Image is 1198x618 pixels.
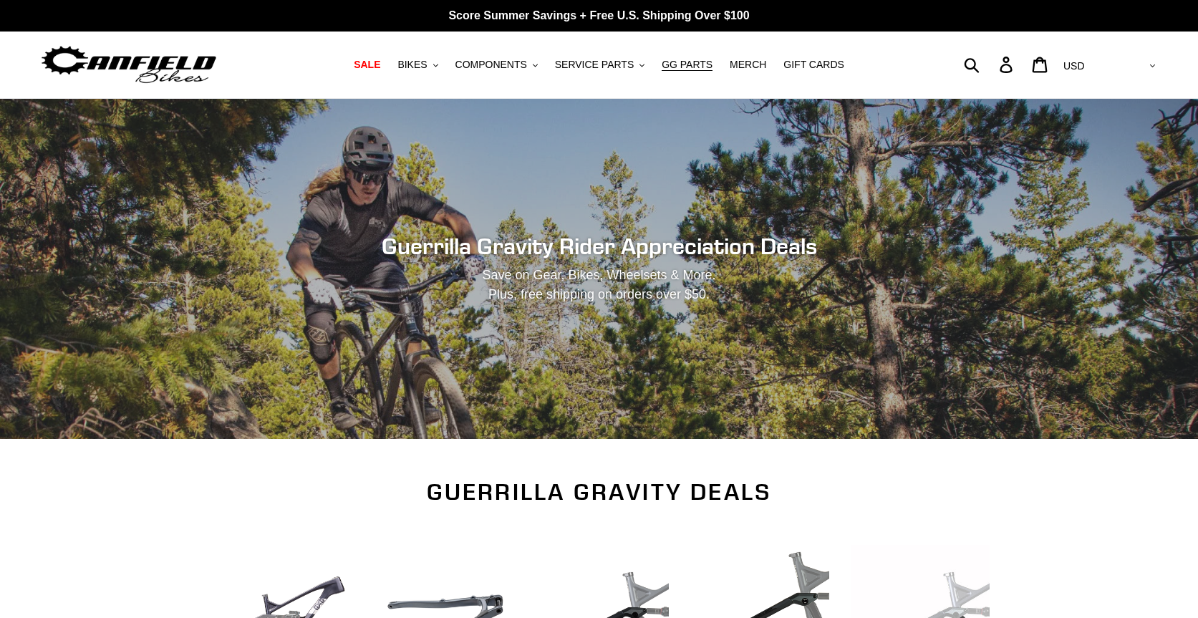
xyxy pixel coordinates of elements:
img: Canfield Bikes [39,42,218,87]
a: SALE [347,55,387,74]
button: SERVICE PARTS [548,55,652,74]
button: COMPONENTS [448,55,545,74]
span: BIKES [397,59,427,71]
a: GG PARTS [654,55,720,74]
span: COMPONENTS [455,59,527,71]
input: Search [972,49,1008,80]
a: MERCH [723,55,773,74]
span: SERVICE PARTS [555,59,634,71]
h2: Guerrilla Gravity Deals [209,478,990,506]
span: GG PARTS [662,59,712,71]
span: GIFT CARDS [783,59,844,71]
span: MERCH [730,59,766,71]
span: SALE [354,59,380,71]
button: BIKES [390,55,445,74]
a: GIFT CARDS [776,55,851,74]
p: Save on Gear, Bikes, Wheelsets & More. Plus, free shipping on orders over $50. [306,266,892,304]
h2: Guerrilla Gravity Rider Appreciation Deals [209,233,990,260]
